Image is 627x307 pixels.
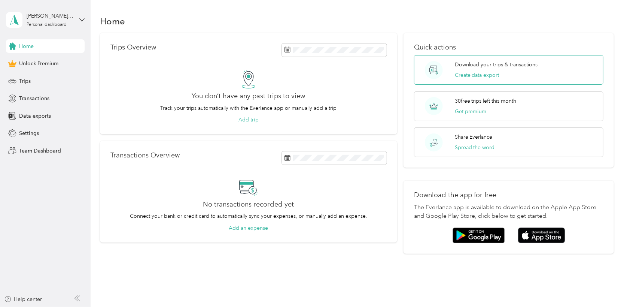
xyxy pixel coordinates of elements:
span: Trips [19,77,31,85]
button: Spread the word [455,144,495,151]
button: Create data export [455,71,499,79]
span: Unlock Premium [19,60,58,67]
button: Add trip [238,116,259,124]
p: Track your trips automatically with the Everlance app or manually add a trip [160,104,337,112]
button: Help center [4,295,42,303]
div: [PERSON_NAME][EMAIL_ADDRESS][DOMAIN_NAME] [27,12,73,20]
span: Transactions [19,94,49,102]
p: Connect your bank or credit card to automatically sync your expenses, or manually add an expense. [130,212,367,220]
span: Team Dashboard [19,147,61,155]
p: Share Everlance [455,133,493,141]
p: 30 free trips left this month [455,97,517,105]
img: App store [518,228,565,244]
button: Add an expense [229,224,268,232]
span: Home [19,42,34,50]
p: Download the app for free [414,191,603,199]
p: Download your trips & transactions [455,61,538,69]
p: Transactions Overview [110,151,180,159]
h1: Home [100,17,125,25]
span: Settings [19,129,39,137]
p: The Everlance app is available to download on the Apple App Store and Google Play Store, click be... [414,203,603,221]
iframe: Everlance-gr Chat Button Frame [585,265,627,307]
button: Get premium [455,108,487,115]
span: Data exports [19,112,51,120]
div: Personal dashboard [27,22,67,27]
p: Trips Overview [110,43,156,51]
img: Google play [453,228,505,243]
p: Quick actions [414,43,603,51]
h2: You don’t have any past trips to view [192,92,305,100]
h2: No transactions recorded yet [203,201,294,208]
